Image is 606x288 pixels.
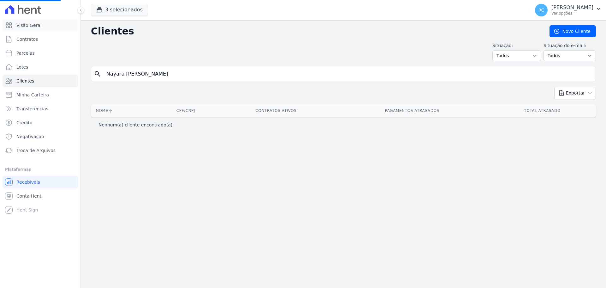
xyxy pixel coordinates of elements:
[489,104,596,117] th: Total Atrasado
[16,147,56,154] span: Troca de Arquivos
[3,190,78,202] a: Conta Hent
[16,22,42,28] span: Visão Geral
[3,33,78,46] a: Contratos
[16,193,41,199] span: Conta Hent
[3,47,78,59] a: Parcelas
[3,61,78,73] a: Lotes
[155,104,217,117] th: CPF/CNPJ
[16,133,44,140] span: Negativação
[3,102,78,115] a: Transferências
[16,179,40,185] span: Recebíveis
[3,116,78,129] a: Crédito
[91,4,148,16] button: 3 selecionados
[3,89,78,101] a: Minha Carteira
[3,19,78,32] a: Visão Geral
[544,42,596,49] label: Situação do e-mail:
[16,36,38,42] span: Contratos
[5,166,75,173] div: Plataformas
[336,104,489,117] th: Pagamentos Atrasados
[16,64,28,70] span: Lotes
[492,42,541,49] label: Situação:
[103,68,593,80] input: Buscar por nome, CPF ou e-mail
[3,144,78,157] a: Troca de Arquivos
[3,176,78,188] a: Recebíveis
[94,70,101,78] i: search
[16,50,35,56] span: Parcelas
[554,87,596,99] button: Exportar
[3,130,78,143] a: Negativação
[16,92,49,98] span: Minha Carteira
[91,104,155,117] th: Nome
[3,75,78,87] a: Clientes
[16,119,33,126] span: Crédito
[551,11,593,16] p: Ver opções
[550,25,596,37] a: Novo Cliente
[91,26,539,37] h2: Clientes
[217,104,336,117] th: Contratos Ativos
[530,1,606,19] button: RC [PERSON_NAME] Ver opções
[16,78,34,84] span: Clientes
[98,122,172,128] p: Nenhum(a) cliente encontrado(a)
[538,8,544,12] span: RC
[551,4,593,11] p: [PERSON_NAME]
[16,106,48,112] span: Transferências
